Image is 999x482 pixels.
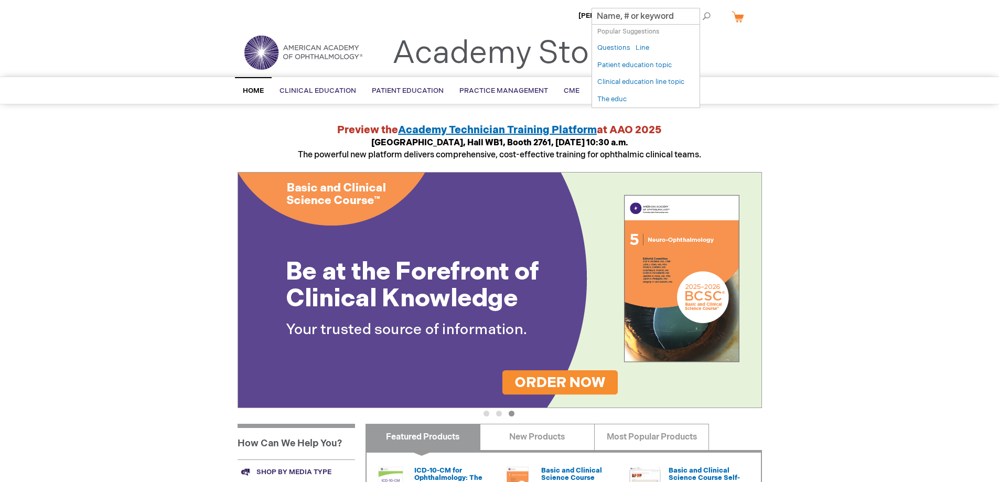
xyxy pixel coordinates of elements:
[675,5,715,26] span: Search
[372,87,444,95] span: Patient Education
[243,87,264,95] span: Home
[392,35,618,72] a: Academy Store
[371,138,628,148] strong: [GEOGRAPHIC_DATA], Hall WB1, Booth 2761, [DATE] 10:30 a.m.
[636,43,649,53] a: Line
[366,424,480,450] a: Featured Products
[578,12,637,20] a: [PERSON_NAME]
[597,60,672,70] a: Patient education topic
[509,411,514,416] button: 3 of 3
[238,424,355,459] h1: How Can We Help You?
[597,28,659,36] span: Popular Suggestions
[337,124,662,136] strong: Preview the at AAO 2025
[398,124,597,136] a: Academy Technician Training Platform
[597,77,684,87] a: Clinical education line topic
[564,87,579,95] span: CME
[597,94,627,104] a: The educ
[594,424,709,450] a: Most Popular Products
[496,411,502,416] button: 2 of 3
[298,138,701,160] span: The powerful new platform delivers comprehensive, cost-effective training for ophthalmic clinical...
[459,87,548,95] span: Practice Management
[484,411,489,416] button: 1 of 3
[597,43,630,53] a: Questions
[280,87,356,95] span: Clinical Education
[480,424,595,450] a: New Products
[592,8,700,25] input: Name, # or keyword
